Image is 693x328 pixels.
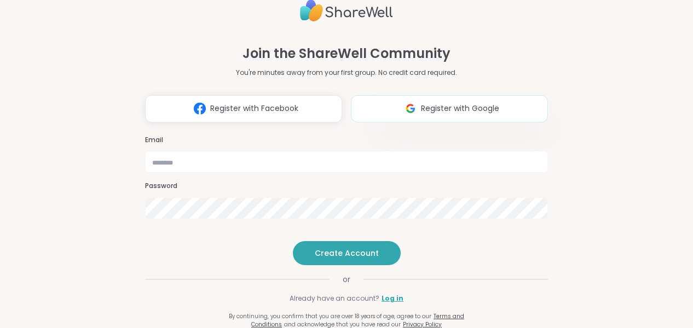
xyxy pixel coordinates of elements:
a: Log in [382,294,403,303]
p: You're minutes away from your first group. No credit card required. [236,68,457,78]
span: Create Account [315,248,379,259]
span: Already have an account? [290,294,379,303]
img: ShareWell Logomark [189,98,210,119]
h1: Join the ShareWell Community [242,44,451,63]
span: Register with Google [421,103,499,114]
button: Create Account [293,241,401,265]
button: Register with Google [351,95,548,122]
button: Register with Facebook [145,95,342,122]
img: ShareWell Logomark [400,98,421,119]
h3: Password [145,181,548,191]
h3: Email [145,136,548,145]
span: Register with Facebook [210,103,298,114]
span: By continuing, you confirm that you are over 18 years of age, agree to our [229,312,431,320]
span: or [330,274,363,285]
